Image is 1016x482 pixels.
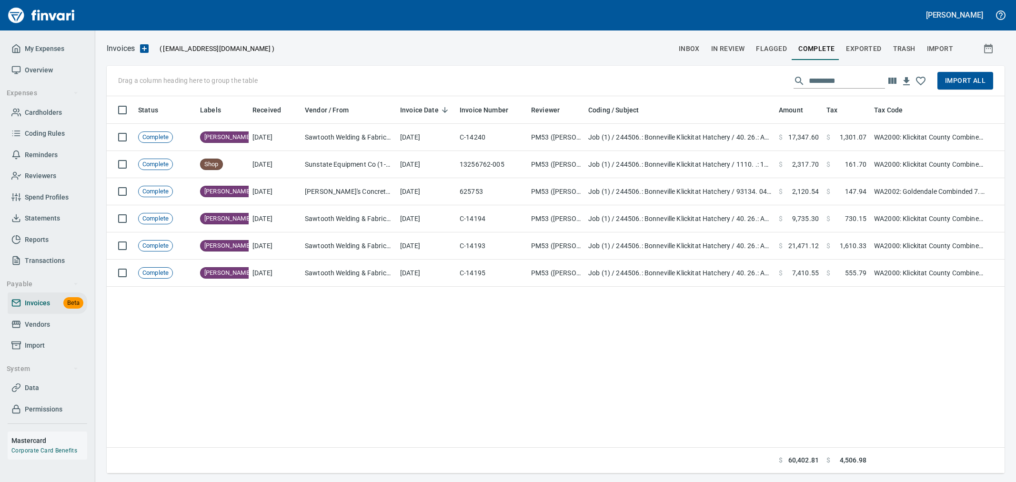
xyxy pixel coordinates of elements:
[25,382,39,394] span: Data
[460,104,508,116] span: Invoice Number
[7,278,79,290] span: Payable
[779,132,783,142] span: $
[63,298,83,309] span: Beta
[826,214,830,223] span: $
[201,160,222,169] span: Shop
[201,214,255,223] span: [PERSON_NAME]
[301,232,396,260] td: Sawtooth Welding & Fabrication LLC (1-39589)
[25,191,69,203] span: Spend Profiles
[8,292,87,314] a: InvoicesBeta
[870,124,989,151] td: WA2000: Klickitat County Combined 7.5%
[846,43,881,55] span: Exported
[249,151,301,178] td: [DATE]
[8,102,87,123] a: Cardholders
[584,260,775,287] td: Job (1) / 244506.: Bonneville Klickitat Hatchery / 40. 26.: Area 50 Steel and Grating Supply / 3:...
[396,178,456,205] td: [DATE]
[826,187,830,196] span: $
[8,144,87,166] a: Reminders
[139,133,172,142] span: Complete
[826,241,830,251] span: $
[25,234,49,246] span: Reports
[527,205,584,232] td: PM53 ([PERSON_NAME])
[25,340,45,351] span: Import
[107,43,135,54] nav: breadcrumb
[584,124,775,151] td: Job (1) / 244506.: Bonneville Klickitat Hatchery / 40. 26.: Area 50 Steel and Grating Supply / 3:...
[396,124,456,151] td: [DATE]
[8,399,87,420] a: Permissions
[792,187,819,196] span: 2,120.54
[301,124,396,151] td: Sawtooth Welding & Fabrication LLC (1-39589)
[840,132,866,142] span: 1,301.07
[456,178,527,205] td: 625753
[927,43,953,55] span: Import
[200,104,233,116] span: Labels
[135,43,154,54] button: Upload an Invoice
[396,151,456,178] td: [DATE]
[870,232,989,260] td: WA2000: Klickitat County Combined 7.5%
[588,104,651,116] span: Coding / Subject
[584,205,775,232] td: Job (1) / 244506.: Bonneville Klickitat Hatchery / 40. 26.: Area 50 Steel and Grating Supply / 3:...
[456,124,527,151] td: C-14240
[25,149,58,161] span: Reminders
[826,132,830,142] span: $
[8,123,87,144] a: Coding Rules
[945,75,986,87] span: Import All
[7,87,79,99] span: Expenses
[870,151,989,178] td: WA2000: Klickitat County Combined 7.5%
[679,43,700,55] span: inbox
[301,205,396,232] td: Sawtooth Welding & Fabrication LLC (1-39589)
[201,187,255,196] span: [PERSON_NAME]
[779,187,783,196] span: $
[584,232,775,260] td: Job (1) / 244506.: Bonneville Klickitat Hatchery / 40. 26.: Area 50 Steel and Grating Supply / 3:...
[826,160,830,169] span: $
[162,44,272,53] span: [EMAIL_ADDRESS][DOMAIN_NAME]
[107,43,135,54] p: Invoices
[756,43,787,55] span: Flagged
[779,104,815,116] span: Amount
[11,447,77,454] a: Corporate Card Benefits
[779,455,783,465] span: $
[792,160,819,169] span: 2,317.70
[396,260,456,287] td: [DATE]
[25,128,65,140] span: Coding Rules
[798,43,835,55] span: Complete
[826,104,837,116] span: Tax
[11,435,87,446] h6: Mastercard
[3,84,82,102] button: Expenses
[874,104,915,116] span: Tax Code
[252,104,293,116] span: Received
[25,170,56,182] span: Reviewers
[527,260,584,287] td: PM53 ([PERSON_NAME])
[845,187,866,196] span: 147.94
[396,232,456,260] td: [DATE]
[456,232,527,260] td: C-14193
[924,8,986,22] button: [PERSON_NAME]
[460,104,521,116] span: Invoice Number
[25,212,60,224] span: Statements
[8,38,87,60] a: My Expenses
[845,160,866,169] span: 161.70
[138,104,158,116] span: Status
[201,269,255,278] span: [PERSON_NAME]
[527,151,584,178] td: PM53 ([PERSON_NAME], [PERSON_NAME], [PERSON_NAME])
[249,205,301,232] td: [DATE]
[139,269,172,278] span: Complete
[926,10,983,20] h5: [PERSON_NAME]
[845,214,866,223] span: 730.15
[874,104,903,116] span: Tax Code
[840,455,866,465] span: 4,506.98
[870,178,989,205] td: WA2002: Goldendale Combinded 7.5%
[8,60,87,81] a: Overview
[139,214,172,223] span: Complete
[584,151,775,178] td: Job (1) / 244506.: Bonneville Klickitat Hatchery / 1110. .: 12' Trench Box / 5: Other
[826,268,830,278] span: $
[6,4,77,27] img: Finvari
[139,241,172,251] span: Complete
[249,260,301,287] td: [DATE]
[139,160,172,169] span: Complete
[200,104,221,116] span: Labels
[779,268,783,278] span: $
[8,335,87,356] a: Import
[456,205,527,232] td: C-14194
